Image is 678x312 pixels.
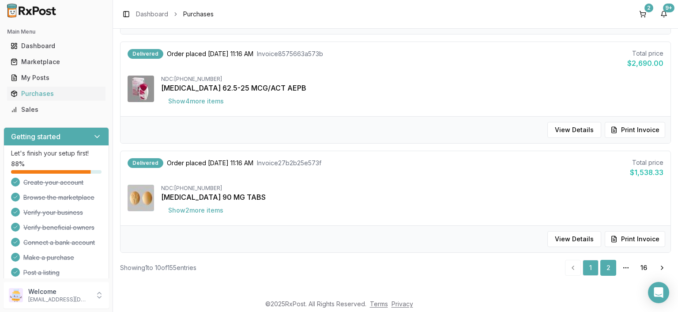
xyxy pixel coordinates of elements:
[23,193,94,202] span: Browse the marketplace
[648,282,669,303] div: Open Intercom Messenger
[128,49,163,59] div: Delivered
[636,7,650,21] button: 2
[4,55,109,69] button: Marketplace
[11,73,102,82] div: My Posts
[11,57,102,66] div: Marketplace
[161,76,663,83] div: NDC: [PHONE_NUMBER]
[161,93,231,109] button: Show4more items
[600,260,616,276] a: 2
[7,102,105,118] a: Sales
[644,4,653,12] div: 2
[161,185,663,192] div: NDC: [PHONE_NUMBER]
[161,83,663,93] div: [MEDICAL_DATA] 62.5-25 MCG/ACT AEPB
[167,49,253,58] span: Order placed [DATE] 11:16 AM
[167,159,253,167] span: Order placed [DATE] 11:16 AM
[7,86,105,102] a: Purchases
[4,4,60,18] img: RxPost Logo
[630,158,663,167] div: Total price
[630,167,663,178] div: $1,538.33
[636,260,652,276] a: 16
[11,89,102,98] div: Purchases
[657,7,671,21] button: 9+
[128,158,163,168] div: Delivered
[663,4,674,12] div: 9+
[11,160,25,168] span: 88 %
[120,263,196,272] div: Showing 1 to 10 of 155 entries
[4,71,109,85] button: My Posts
[161,202,230,218] button: Show2more items
[23,208,83,217] span: Verify your business
[627,49,663,58] div: Total price
[136,10,168,19] a: Dashboard
[23,253,74,262] span: Make a purchase
[605,231,665,247] button: Print Invoice
[136,10,214,19] nav: breadcrumb
[4,39,109,53] button: Dashboard
[547,122,601,138] button: View Details
[11,105,102,114] div: Sales
[23,268,60,277] span: Post a listing
[605,122,665,138] button: Print Invoice
[28,287,90,296] p: Welcome
[257,159,321,167] span: Invoice 27b2b25e573f
[565,260,671,276] nav: pagination
[128,185,154,211] img: Brilinta 90 MG TABS
[547,231,601,247] button: View Details
[7,54,105,70] a: Marketplace
[183,10,214,19] span: Purchases
[7,70,105,86] a: My Posts
[28,296,90,303] p: [EMAIL_ADDRESS][DOMAIN_NAME]
[392,300,413,308] a: Privacy
[11,131,60,142] h3: Getting started
[4,103,109,117] button: Sales
[257,49,323,58] span: Invoice 8575663a573b
[161,192,663,202] div: [MEDICAL_DATA] 90 MG TABS
[11,42,102,50] div: Dashboard
[23,223,94,232] span: Verify beneficial owners
[370,300,388,308] a: Terms
[11,149,102,158] p: Let's finish your setup first!
[4,87,109,101] button: Purchases
[583,260,599,276] a: 1
[7,28,105,35] h2: Main Menu
[128,76,154,102] img: Anoro Ellipta 62.5-25 MCG/ACT AEPB
[653,260,671,276] a: Go to next page
[7,38,105,54] a: Dashboard
[627,58,663,68] div: $2,690.00
[23,178,83,187] span: Create your account
[23,238,95,247] span: Connect a bank account
[9,288,23,302] img: User avatar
